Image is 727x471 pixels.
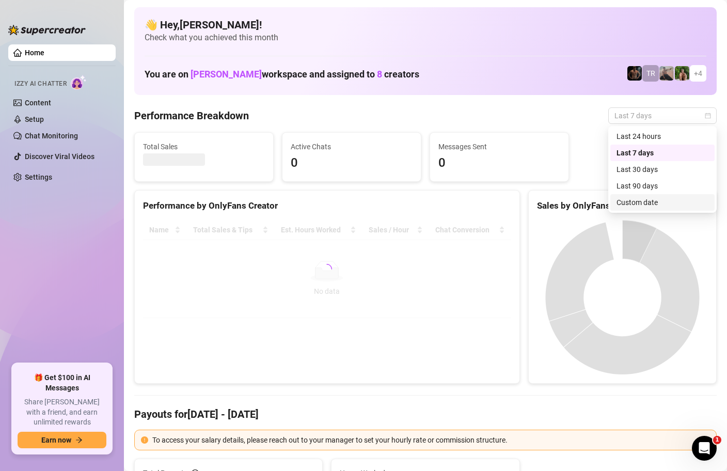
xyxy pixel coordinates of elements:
span: loading [320,262,334,276]
span: 🎁 Get $100 in AI Messages [18,373,106,393]
span: arrow-right [75,436,83,444]
a: Content [25,99,51,107]
iframe: Intercom live chat [692,436,717,461]
span: 0 [438,153,560,173]
span: 1 [713,436,721,444]
img: logo-BBDzfeDw.svg [8,25,86,35]
div: Performance by OnlyFans Creator [143,199,511,213]
a: Discover Viral Videos [25,152,94,161]
h4: 👋 Hey, [PERSON_NAME] ! [145,18,706,32]
button: Earn nowarrow-right [18,432,106,448]
span: calendar [705,113,711,119]
img: Trent [627,66,642,81]
span: + 4 [694,68,702,79]
img: LC [659,66,674,81]
span: TR [646,68,655,79]
span: Earn now [41,436,71,444]
div: Last 7 days [617,147,708,159]
img: AI Chatter [71,75,87,90]
div: Custom date [610,194,715,211]
span: exclamation-circle [141,436,148,444]
span: Izzy AI Chatter [14,79,67,89]
h4: Performance Breakdown [134,108,249,123]
a: Home [25,49,44,57]
div: To access your salary details, please reach out to your manager to set your hourly rate or commis... [152,434,710,446]
div: Last 30 days [617,164,708,175]
span: 0 [291,153,413,173]
img: Nathaniel [675,66,689,81]
div: Last 24 hours [610,128,715,145]
span: Active Chats [291,141,413,152]
h4: Payouts for [DATE] - [DATE] [134,407,717,421]
span: Check what you achieved this month [145,32,706,43]
span: Share [PERSON_NAME] with a friend, and earn unlimited rewards [18,397,106,428]
div: Last 90 days [617,180,708,192]
a: Chat Monitoring [25,132,78,140]
div: Last 30 days [610,161,715,178]
div: Last 24 hours [617,131,708,142]
div: Custom date [617,197,708,208]
a: Settings [25,173,52,181]
span: Last 7 days [614,108,710,123]
h1: You are on workspace and assigned to creators [145,69,419,80]
span: Messages Sent [438,141,560,152]
a: Setup [25,115,44,123]
div: Sales by OnlyFans Creator [537,199,708,213]
div: Last 90 days [610,178,715,194]
span: [PERSON_NAME] [191,69,262,80]
div: Last 7 days [610,145,715,161]
span: Total Sales [143,141,265,152]
span: 8 [377,69,382,80]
